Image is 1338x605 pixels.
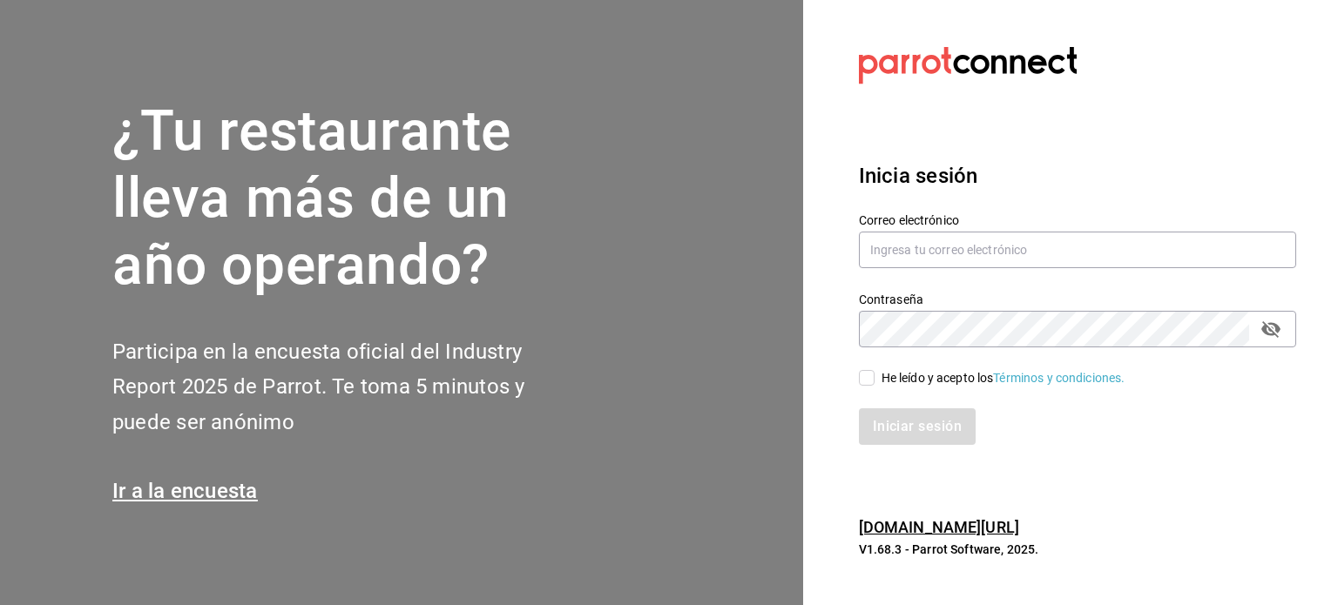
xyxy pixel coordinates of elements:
a: Términos y condiciones. [993,371,1125,385]
div: He leído y acepto los [882,369,1125,387]
p: V1.68.3 - Parrot Software, 2025. [859,541,1296,558]
label: Correo electrónico [859,214,1296,226]
h1: ¿Tu restaurante lleva más de un año operando? [112,98,583,299]
a: [DOMAIN_NAME][URL] [859,518,1019,536]
h2: Participa en la encuesta oficial del Industry Report 2025 de Parrot. Te toma 5 minutos y puede se... [112,334,583,440]
label: Contraseña [859,293,1296,306]
input: Ingresa tu correo electrónico [859,232,1296,268]
a: Ir a la encuesta [112,479,258,503]
button: passwordField [1256,314,1286,344]
h3: Inicia sesión [859,160,1296,192]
